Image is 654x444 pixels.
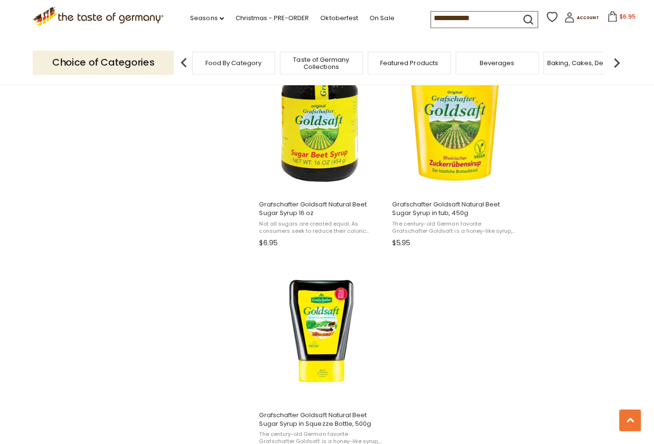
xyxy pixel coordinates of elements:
img: Grafschafter Goldsaft Natural Beet Sugar Syrup in tub, 450g [388,59,515,186]
span: $6.95 [615,16,631,24]
img: Grafschafter Goldsaft Natural Beet Syrup in Squeeze Bottle [256,268,383,395]
span: The century-old German favorite Grafschafter Goldsaft is a honey-like syrup, derived from all nat... [389,222,513,237]
button: $6.95 [596,14,637,29]
span: $5.95 [389,239,406,250]
span: Not all sugars are created equal. As consumers seek to reduce their caloric intake and look to su... [257,222,381,237]
a: Oktoberfest [318,16,355,27]
span: $6.95 [257,239,275,250]
span: Grafschafter Goldsaft Natural Beet Sugar Syrup in Squezze Bottle, 500g [257,411,381,428]
a: Featured Products [377,62,435,69]
p: Choice of Categories [33,54,172,77]
img: next arrow [602,56,621,75]
a: Beverages [476,62,510,69]
a: Baking, Cakes, Desserts [543,62,617,69]
span: Account [572,19,594,24]
a: Seasons [189,16,222,27]
a: Grafschafter Goldsaft Natural Beet Sugar Syrup in tub, 450g [388,51,515,252]
a: Food By Category [204,62,259,69]
span: Grafschafter Goldsaft Natural Beet Sugar Syrup in tub, 450g [389,202,513,219]
a: On Sale [367,16,391,27]
a: Account [560,15,594,29]
a: Grafschafter Goldsaft Natural Beet Sugar Syrup 16 oz [256,51,383,252]
img: Grafschafter Goldsaft Natural Beet Sugar Syrup 16 oz [256,59,383,186]
img: previous arrow [173,56,192,75]
a: Taste of Germany Collections [281,59,357,73]
span: Grafschafter Goldsaft Natural Beet Sugar Syrup 16 oz [257,202,381,219]
a: Christmas - PRE-ORDER [234,16,306,27]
